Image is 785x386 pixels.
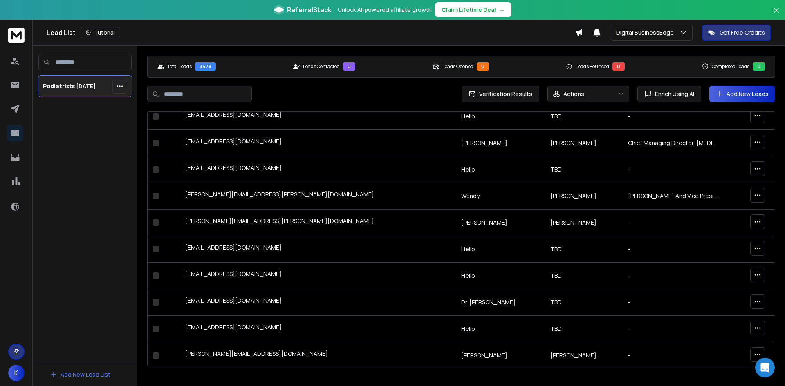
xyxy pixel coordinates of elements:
[499,6,505,14] span: →
[612,62,625,71] div: 0
[545,289,623,316] td: TBD
[456,183,545,210] td: Wendy
[442,63,473,70] p: Leads Opened
[753,62,765,71] div: 0
[637,86,701,102] button: Enrich Using AI
[456,103,545,130] td: Hello
[477,62,489,71] div: 0
[456,342,545,369] td: [PERSON_NAME]
[720,29,765,37] p: Get Free Credits
[623,263,722,289] td: -
[623,236,722,263] td: -
[456,263,545,289] td: Hello
[545,103,623,130] td: TBD
[623,289,722,316] td: -
[623,183,722,210] td: [PERSON_NAME] And Vice President
[616,29,677,37] p: Digital BusinessEdge
[8,365,25,381] button: K
[185,323,451,335] div: [EMAIL_ADDRESS][DOMAIN_NAME]
[623,342,722,369] td: -
[576,63,609,70] p: Leads Bounced
[709,86,775,102] button: Add New Leads
[623,316,722,342] td: -
[435,2,511,17] button: Claim Lifetime Deal→
[47,27,575,38] div: Lead List
[456,236,545,263] td: Hello
[185,164,451,175] div: [EMAIL_ADDRESS][DOMAIN_NAME]
[545,210,623,236] td: [PERSON_NAME]
[287,5,331,15] span: ReferralStack
[623,130,722,156] td: Chief Managing Director, [MEDICAL_DATA]
[755,358,775,377] div: Open Intercom Messenger
[167,63,192,70] p: Total Leads
[462,86,539,102] button: Verification Results
[712,63,749,70] p: Completed Leads
[81,27,120,38] button: Tutorial
[343,62,355,71] div: 0
[195,62,216,71] div: 3478
[545,263,623,289] td: TBD
[716,90,769,98] a: Add New Leads
[43,366,117,383] button: Add New Lead List
[545,183,623,210] td: [PERSON_NAME]
[545,316,623,342] td: TBD
[185,111,451,122] div: [EMAIL_ADDRESS][DOMAIN_NAME]
[623,103,722,130] td: -
[623,210,722,236] td: -
[185,137,451,149] div: [EMAIL_ADDRESS][DOMAIN_NAME]
[652,90,694,98] span: Enrich Using AI
[338,6,432,14] p: Unlock AI-powered affiliate growth
[185,217,451,228] div: [PERSON_NAME][EMAIL_ADDRESS][PERSON_NAME][DOMAIN_NAME]
[771,5,782,25] button: Close banner
[303,63,340,70] p: Leads Contacted
[43,82,96,90] p: Podiatrists [DATE]
[545,342,623,369] td: [PERSON_NAME]
[185,190,451,202] div: [PERSON_NAME][EMAIL_ADDRESS][PERSON_NAME][DOMAIN_NAME]
[545,236,623,263] td: TBD
[456,156,545,183] td: Hello
[456,130,545,156] td: [PERSON_NAME]
[185,350,451,361] div: [PERSON_NAME][EMAIL_ADDRESS][DOMAIN_NAME]
[185,297,451,308] div: [EMAIL_ADDRESS][DOMAIN_NAME]
[545,156,623,183] td: TBD
[456,316,545,342] td: Hello
[476,90,532,98] span: Verification Results
[623,156,722,183] td: -
[456,210,545,236] td: [PERSON_NAME]
[456,289,545,316] td: Dr. [PERSON_NAME]
[185,243,451,255] div: [EMAIL_ADDRESS][DOMAIN_NAME]
[702,25,771,41] button: Get Free Credits
[563,90,584,98] p: Actions
[545,130,623,156] td: [PERSON_NAME]
[185,270,451,281] div: [EMAIL_ADDRESS][DOMAIN_NAME]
